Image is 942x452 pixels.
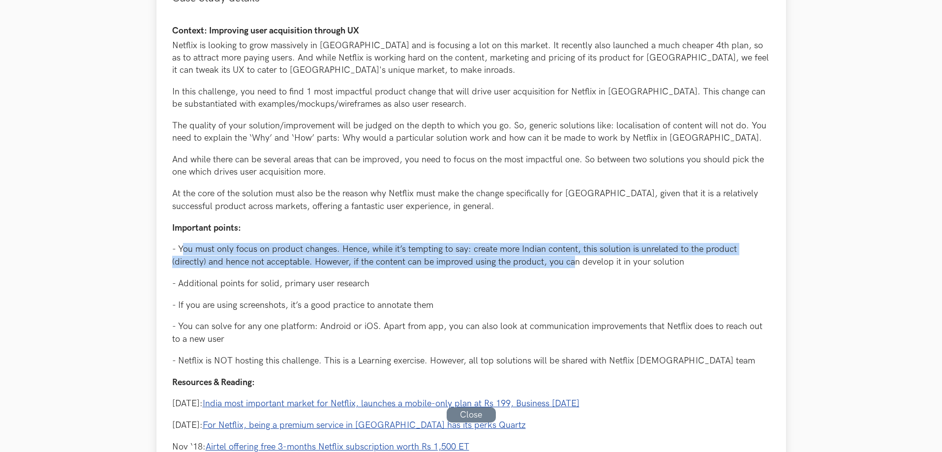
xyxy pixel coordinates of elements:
p: - Netflix is NOT hosting this challenge. This is a Learning exercise. However, all top solutions ... [172,355,770,367]
p: - You can solve for any one platform: Android or iOS. Apart from app, you can also look at commun... [172,320,770,345]
strong: Resources & Reading: [172,377,255,388]
p: - Additional points for solid, primary user research [172,277,770,290]
p: - If you are using screenshots, it’s a good practice to annotate them [172,299,770,311]
a: Close [447,407,496,422]
p: [DATE]: [172,397,770,410]
a: For Netflix, being a premium service in [GEOGRAPHIC_DATA] has its perks Quartz [203,420,526,430]
p: At the core of the solution must also be the reason why Netflix must make the change specifically... [172,187,770,212]
p: - You must only focus on product changes. Hence, while it’s tempting to say: create more Indian c... [172,243,770,268]
a: India most important market for Netflix, launches a mobile-only plan at Rs 199, Business [DATE] [203,398,579,409]
p: [DATE]: [172,419,770,431]
strong: Important points: [172,223,241,233]
a: Airtel offering free 3-months Netflix subscription worth Rs 1,500 ET [206,442,469,452]
p: And while there can be several areas that can be improved, you need to focus on the most impactfu... [172,153,770,178]
p: Netflix is looking to grow massively in [GEOGRAPHIC_DATA] and is focusing a lot on this market. I... [172,39,770,77]
h4: Context: Improving user acquisition through UX [172,26,770,36]
p: In this challenge, you need to find 1 most impactful product change that will drive user acquisit... [172,86,770,110]
p: The quality of your solution/improvement will be judged on the depth to which you go. So, generic... [172,120,770,144]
